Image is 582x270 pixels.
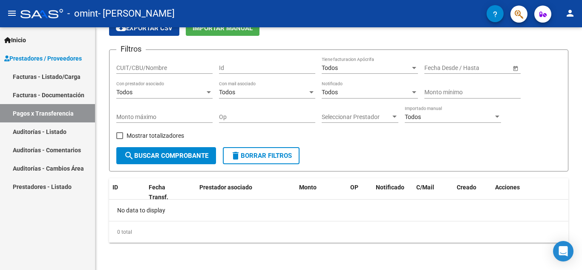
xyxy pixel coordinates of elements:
[109,20,179,36] button: Exportar CSV
[193,24,253,32] span: Importar Manual
[372,178,413,206] datatable-header-cell: Notificado
[322,113,391,121] span: Seleccionar Prestador
[511,64,520,73] button: Open calendar
[196,178,296,206] datatable-header-cell: Prestador asociado
[116,89,133,96] span: Todos
[223,147,300,164] button: Borrar Filtros
[124,151,134,161] mat-icon: search
[230,152,292,160] span: Borrar Filtros
[7,8,17,18] mat-icon: menu
[127,131,184,141] span: Mostrar totalizadores
[124,152,208,160] span: Buscar Comprobante
[424,64,455,72] input: Fecha inicio
[405,113,421,120] span: Todos
[322,89,338,96] span: Todos
[116,24,173,32] span: Exportar CSV
[495,184,520,191] span: Acciones
[457,184,476,191] span: Creado
[322,64,338,71] span: Todos
[116,23,126,33] mat-icon: cloud_download
[109,221,568,243] div: 0 total
[67,4,98,23] span: - omint
[4,35,26,45] span: Inicio
[413,178,453,206] datatable-header-cell: C/Mail
[4,54,82,63] span: Prestadores / Proveedores
[145,178,184,206] datatable-header-cell: Fecha Transf.
[553,241,573,261] div: Open Intercom Messenger
[463,64,504,72] input: Fecha fin
[219,89,235,96] span: Todos
[299,184,317,191] span: Monto
[296,178,347,206] datatable-header-cell: Monto
[149,184,168,200] span: Fecha Transf.
[109,178,145,206] datatable-header-cell: ID
[453,178,492,206] datatable-header-cell: Creado
[186,20,259,36] button: Importar Manual
[98,4,175,23] span: - [PERSON_NAME]
[116,43,146,55] h3: Filtros
[565,8,575,18] mat-icon: person
[376,184,404,191] span: Notificado
[109,200,568,221] div: No data to display
[116,147,216,164] button: Buscar Comprobante
[112,184,118,191] span: ID
[492,178,568,206] datatable-header-cell: Acciones
[347,178,372,206] datatable-header-cell: OP
[350,184,358,191] span: OP
[416,184,434,191] span: C/Mail
[199,184,252,191] span: Prestador asociado
[230,151,241,161] mat-icon: delete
